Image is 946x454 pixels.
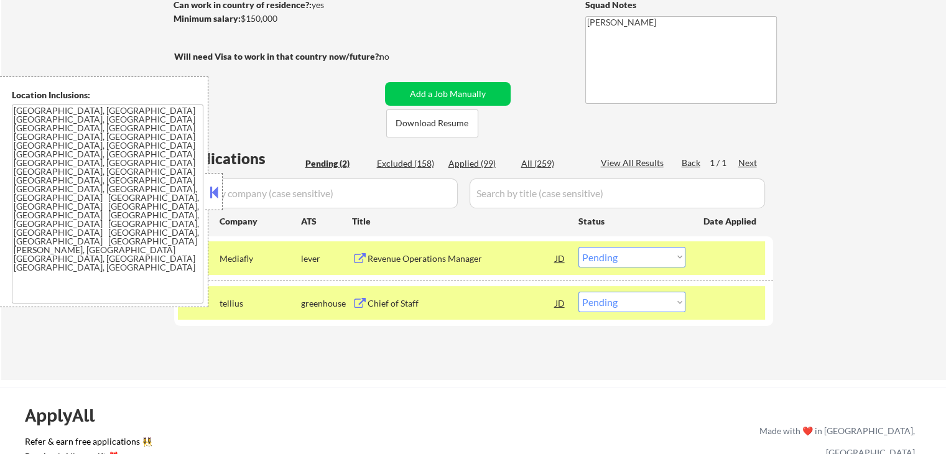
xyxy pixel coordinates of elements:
strong: Minimum salary: [174,13,241,24]
div: Mediafly [220,252,301,265]
div: lever [301,252,352,265]
div: Chief of Staff [368,297,555,310]
div: tellius [220,297,301,310]
div: ATS [301,215,352,228]
div: Title [352,215,567,228]
div: Revenue Operations Manager [368,252,555,265]
strong: Will need Visa to work in that country now/future?: [174,51,381,62]
div: Excluded (158) [377,157,439,170]
div: View All Results [601,157,667,169]
div: Pending (2) [305,157,368,170]
div: no [379,50,415,63]
div: Back [682,157,702,169]
input: Search by company (case sensitive) [178,178,458,208]
div: Location Inclusions: [12,89,203,101]
div: Status [578,210,685,232]
div: ApplyAll [25,405,109,426]
div: $150,000 [174,12,381,25]
div: Applications [178,151,301,166]
div: Company [220,215,301,228]
div: JD [554,247,567,269]
div: JD [554,292,567,314]
button: Add a Job Manually [385,82,511,106]
button: Download Resume [386,109,478,137]
div: Applied (99) [448,157,511,170]
div: 1 / 1 [710,157,738,169]
div: Next [738,157,758,169]
input: Search by title (case sensitive) [470,178,765,208]
div: Date Applied [703,215,758,228]
a: Refer & earn free applications 👯‍♀️ [25,437,499,450]
div: greenhouse [301,297,352,310]
div: All (259) [521,157,583,170]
